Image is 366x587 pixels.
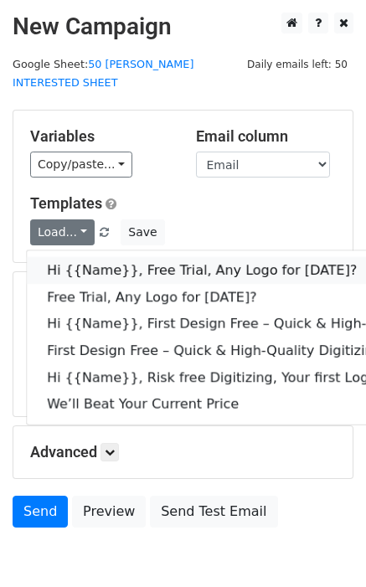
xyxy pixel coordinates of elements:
[121,219,164,245] button: Save
[30,152,132,178] a: Copy/paste...
[13,496,68,528] a: Send
[72,496,146,528] a: Preview
[13,58,193,90] a: 50 [PERSON_NAME] INTERESTED SHEET
[30,219,95,245] a: Load...
[30,194,102,212] a: Templates
[282,507,366,587] iframe: Chat Widget
[13,13,353,41] h2: New Campaign
[241,58,353,70] a: Daily emails left: 50
[196,127,337,146] h5: Email column
[241,55,353,74] span: Daily emails left: 50
[30,443,336,461] h5: Advanced
[13,58,193,90] small: Google Sheet:
[150,496,277,528] a: Send Test Email
[30,127,171,146] h5: Variables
